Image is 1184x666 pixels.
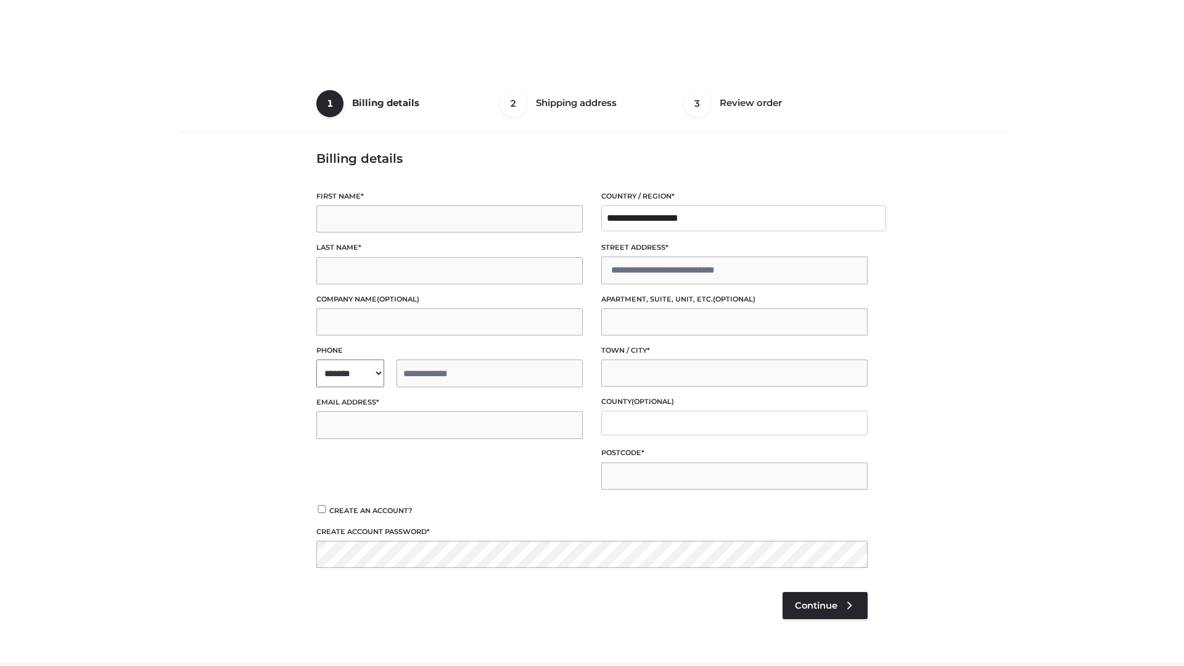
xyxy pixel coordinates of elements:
label: Town / City [601,345,868,356]
label: Apartment, suite, unit, etc. [601,294,868,305]
span: (optional) [631,397,674,406]
label: County [601,396,868,408]
label: First name [316,191,583,202]
span: 2 [500,90,527,117]
input: Create an account? [316,505,327,513]
span: Billing details [352,97,419,109]
span: Continue [795,600,837,611]
label: Street address [601,242,868,253]
label: Phone [316,345,583,356]
span: (optional) [713,295,755,303]
span: Shipping address [536,97,617,109]
label: Create account password [316,526,868,538]
label: Last name [316,242,583,253]
label: Postcode [601,447,868,459]
h3: Billing details [316,151,868,166]
label: Email address [316,397,583,408]
span: 3 [684,90,711,117]
span: (optional) [377,295,419,303]
span: 1 [316,90,343,117]
span: Create an account? [329,506,413,515]
label: Company name [316,294,583,305]
a: Continue [783,592,868,619]
label: Country / Region [601,191,868,202]
span: Review order [720,97,782,109]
